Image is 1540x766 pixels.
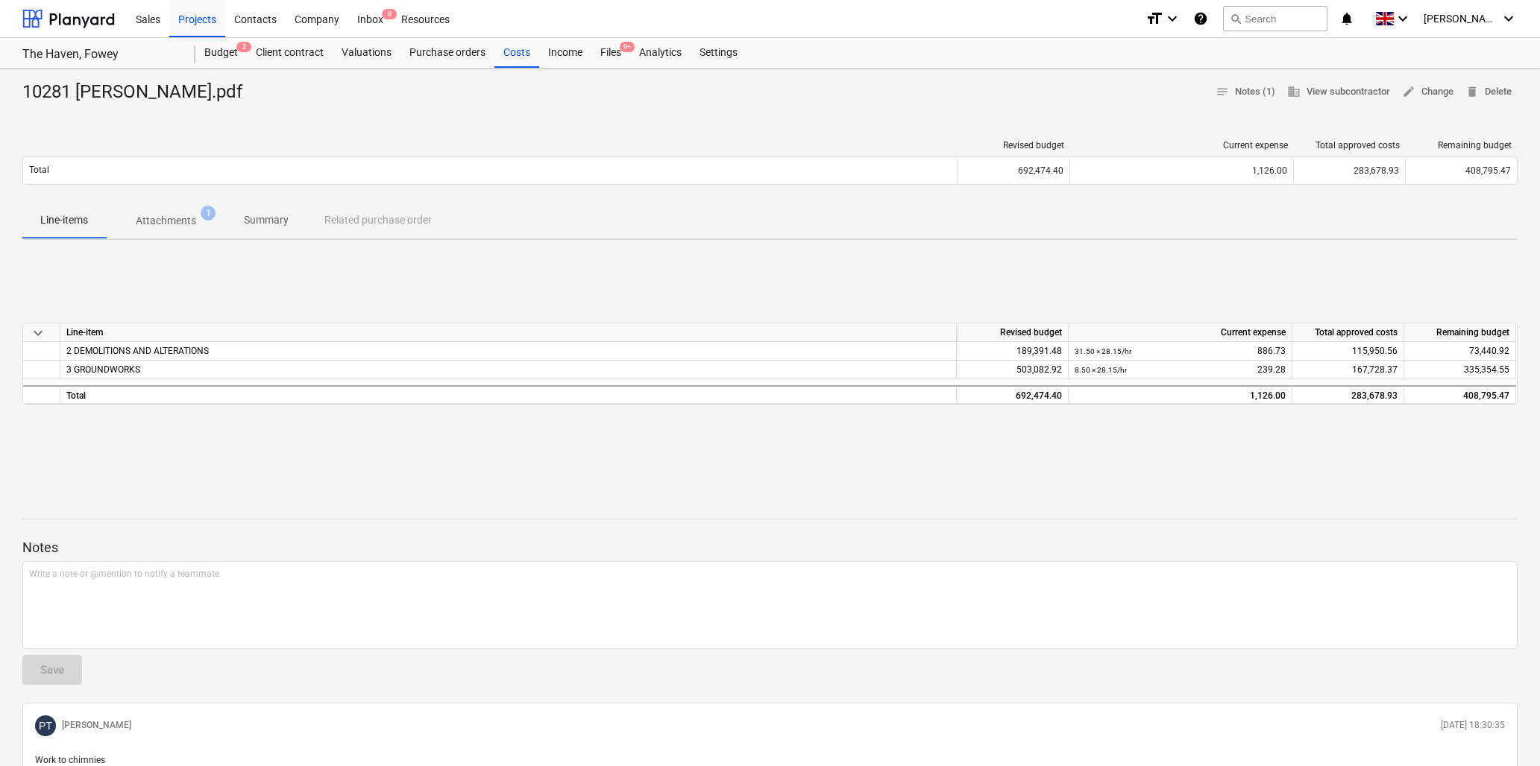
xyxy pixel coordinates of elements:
[957,323,1069,342] div: Revised budget
[1500,10,1518,28] i: keyboard_arrow_down
[1075,347,1131,355] small: 31.50 × 28.15 / hr
[40,212,88,228] p: Line-items
[957,342,1069,361] div: 189,391.48
[1465,165,1511,176] span: 408,795.47
[1404,323,1516,342] div: Remaining budget
[1396,80,1459,104] button: Change
[1075,361,1286,379] div: 239.28
[1464,364,1509,375] span: 335,354.55
[400,38,494,68] a: Purchase orders
[620,42,635,52] span: 9+
[1402,83,1453,101] span: Change
[201,206,216,221] span: 1
[1075,387,1286,405] div: 1,126.00
[62,719,131,732] p: [PERSON_NAME]
[1394,10,1412,28] i: keyboard_arrow_down
[35,715,56,736] div: Paul Treweek
[630,38,691,68] a: Analytics
[1292,385,1404,404] div: 283,678.93
[1441,719,1505,732] p: [DATE] 18:30:35
[195,38,247,68] div: Budget
[1076,140,1288,151] div: Current expense
[333,38,400,68] a: Valuations
[66,364,140,375] span: 3 GROUNDWORKS
[1069,323,1292,342] div: Current expense
[691,38,747,68] a: Settings
[494,38,539,68] a: Costs
[382,9,397,19] span: 8
[1339,10,1354,28] i: notifications
[60,323,957,342] div: Line-item
[29,164,49,177] p: Total
[591,38,630,68] div: Files
[1424,13,1498,25] span: [PERSON_NAME]
[1210,80,1281,104] button: Notes (1)
[247,38,333,68] a: Client contract
[29,324,47,342] span: keyboard_arrow_down
[22,47,177,63] div: The Haven, Fowey
[1230,13,1242,25] span: search
[195,38,247,68] a: Budget2
[1412,140,1512,151] div: Remaining budget
[957,361,1069,379] div: 503,082.92
[1404,385,1516,404] div: 408,795.47
[1076,165,1287,176] div: 1,126.00
[539,38,591,68] a: Income
[1300,140,1400,151] div: Total approved costs
[22,539,1518,557] p: Notes
[39,720,52,732] span: PT
[1292,323,1404,342] div: Total approved costs
[958,159,1069,183] div: 692,474.40
[22,80,254,104] div: 10281 [PERSON_NAME].pdf
[66,346,209,356] span: 2 DEMOLITIONS AND ALTERATIONS
[1287,83,1390,101] span: View subcontractor
[1465,85,1479,98] span: delete
[1145,10,1163,28] i: format_size
[136,213,196,229] p: Attachments
[1075,342,1286,361] div: 886.73
[1465,83,1512,101] span: Delete
[1287,85,1301,98] span: business
[957,385,1069,404] div: 692,474.40
[1293,159,1405,183] div: 283,678.93
[1469,346,1509,356] span: 73,440.92
[1281,80,1396,104] button: View subcontractor
[236,42,251,52] span: 2
[1075,366,1127,374] small: 8.50 × 28.15 / hr
[1402,85,1415,98] span: edit
[1352,346,1398,356] span: 115,950.56
[60,385,957,404] div: Total
[591,38,630,68] a: Files9+
[1352,364,1398,375] span: 167,728.37
[1459,80,1518,104] button: Delete
[1193,10,1208,28] i: Knowledge base
[1163,10,1181,28] i: keyboard_arrow_down
[964,140,1064,151] div: Revised budget
[1223,6,1327,31] button: Search
[244,212,289,228] p: Summary
[1216,85,1229,98] span: notes
[1216,83,1275,101] span: Notes (1)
